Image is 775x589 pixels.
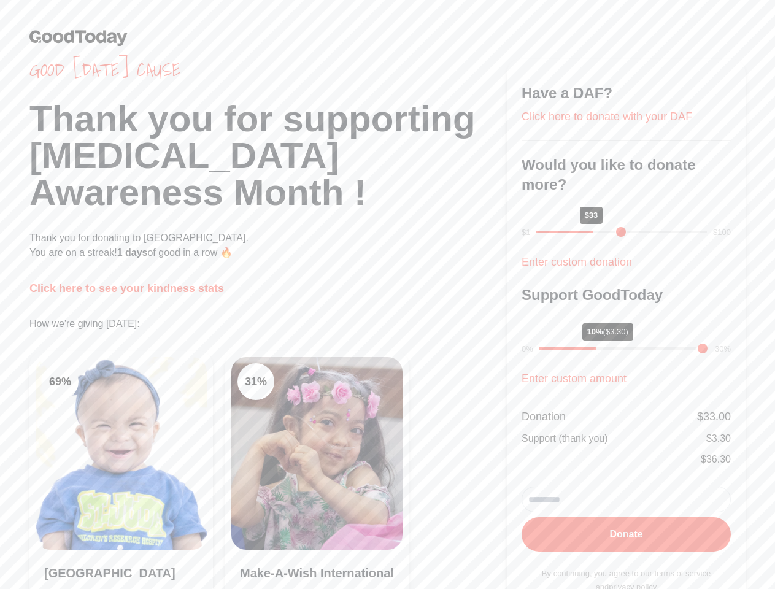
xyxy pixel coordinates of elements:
[29,317,507,331] p: How we're giving [DATE]:
[522,155,731,194] h3: Would you like to donate more?
[29,231,507,260] p: Thank you for donating to [GEOGRAPHIC_DATA]. You are on a streak! of good in a row 🔥
[706,454,731,464] span: 36.30
[29,101,507,211] h1: Thank you for supporting [MEDICAL_DATA] Awareness Month !
[706,431,731,446] div: $
[29,59,507,81] span: Good [DATE] cause
[522,408,566,425] div: Donation
[703,410,731,423] span: 33.00
[713,226,731,239] div: $100
[603,327,628,336] span: ($3.30)
[240,564,394,582] h3: Make-A-Wish International
[715,343,731,355] div: 30%
[522,256,632,268] a: Enter custom donation
[522,110,692,123] a: Click here to donate with your DAF
[522,226,530,239] div: $1
[117,247,148,258] span: 1 days
[44,564,198,582] h3: [GEOGRAPHIC_DATA]
[29,29,128,46] img: GoodToday
[231,357,403,550] img: Clean Cooking Alliance
[522,83,731,103] h3: Have a DAF?
[712,433,731,444] span: 3.30
[697,408,731,425] div: $
[29,282,224,294] a: Click here to see your kindness stats
[522,517,731,552] button: Donate
[522,343,533,355] div: 0%
[522,285,731,305] h3: Support GoodToday
[42,363,79,400] div: 69 %
[522,431,608,446] div: Support (thank you)
[522,372,627,385] a: Enter custom amount
[237,363,274,400] div: 31 %
[701,452,731,467] div: $
[36,357,207,550] img: Clean Air Task Force
[580,207,603,224] div: $33
[582,323,633,341] div: 10%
